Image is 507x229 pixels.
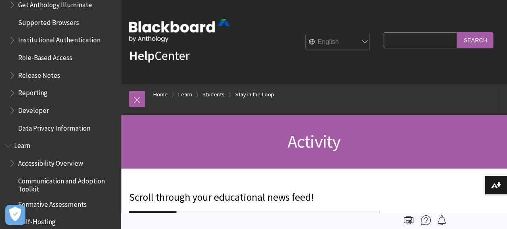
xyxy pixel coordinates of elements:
img: Follow this page [437,215,446,225]
span: Data Privacy Information [18,121,90,132]
a: Learn [178,90,192,100]
span: Institutional Authentication [18,33,100,44]
span: Developer [18,104,49,114]
a: Home [153,90,168,100]
a: Stay in the Loop [235,90,274,100]
span: Reporting [18,86,48,97]
span: Communication and Adoption Toolkit [18,174,115,193]
img: Blackboard by Anthology [129,19,230,42]
span: Self-Hosting [18,215,56,226]
input: Search [457,32,493,48]
button: Open Preferences [5,205,25,225]
a: HelpCenter [129,48,190,64]
img: More help [421,215,431,225]
span: Role-Based Access [18,51,72,62]
a: Students [202,90,225,100]
img: Print [404,215,413,225]
strong: Help [129,48,154,64]
select: Site Language Selector [306,34,370,50]
span: Learn [14,139,30,150]
p: Scroll through your educational news feed! [129,190,380,205]
span: Release Notes [18,69,60,79]
span: Formative Assessments [18,197,86,208]
span: Accessibility Overview [18,156,83,167]
span: Supported Browsers [18,16,79,27]
span: Activity [288,130,341,152]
